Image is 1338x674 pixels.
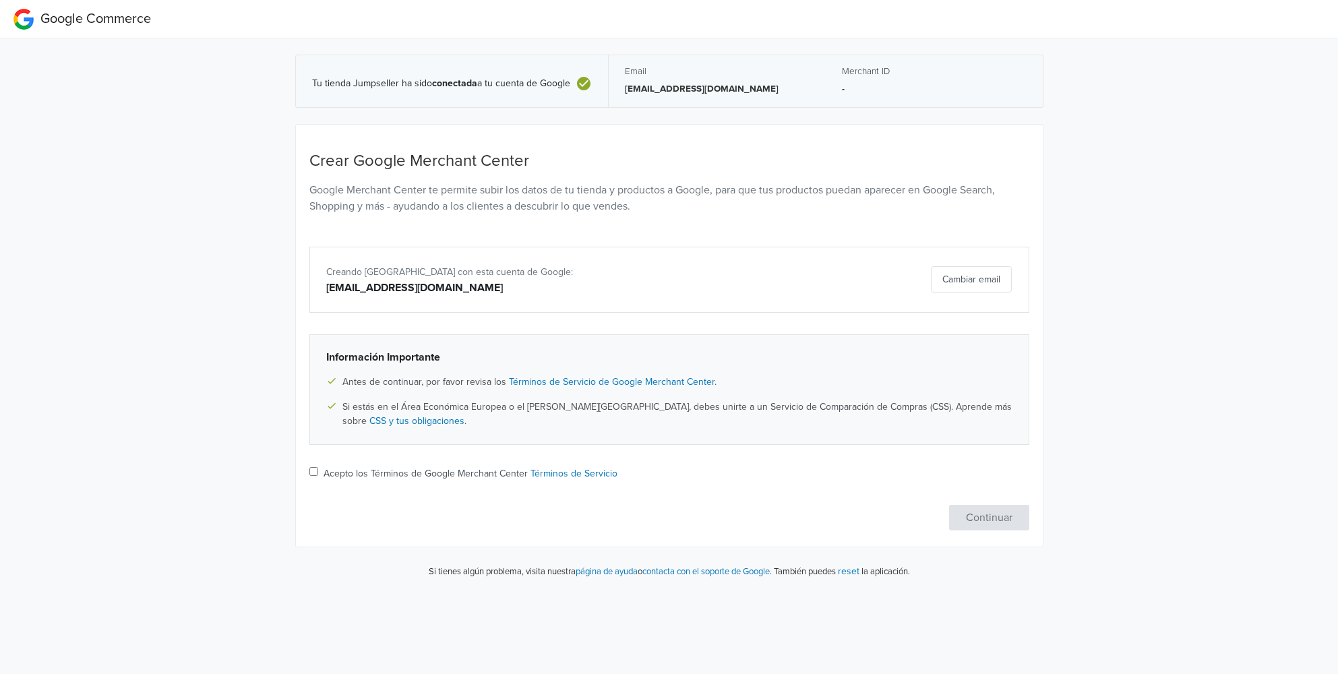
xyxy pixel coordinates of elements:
[842,66,1027,77] h5: Merchant ID
[326,266,573,278] span: Creando [GEOGRAPHIC_DATA] con esta cuenta de Google:
[625,82,810,96] p: [EMAIL_ADDRESS][DOMAIN_NAME]
[324,466,617,481] label: Acepto los Términos de Google Merchant Center
[326,351,1012,364] h6: Información Importante
[309,182,1029,214] p: Google Merchant Center te permite subir los datos de tu tienda y productos a Google, para que tus...
[530,468,617,479] a: Términos de Servicio
[326,280,777,296] div: [EMAIL_ADDRESS][DOMAIN_NAME]
[509,376,714,388] a: Términos de Servicio de Google Merchant Center
[931,266,1012,293] button: Cambiar email
[342,400,1012,428] span: Si estás en el Área Económica Europea o el [PERSON_NAME][GEOGRAPHIC_DATA], debes unirte a un Serv...
[642,566,770,577] a: contacta con el soporte de Google
[625,66,810,77] h5: Email
[309,152,1029,171] h4: Crear Google Merchant Center
[369,415,464,427] a: CSS y tus obligaciones
[429,565,772,579] p: Si tienes algún problema, visita nuestra o .
[432,78,477,89] b: conectada
[838,563,859,579] button: reset
[772,563,910,579] p: También puedes la aplicación.
[40,11,151,27] span: Google Commerce
[842,82,1027,96] p: -
[342,375,717,389] span: Antes de continuar, por favor revisa los .
[576,566,638,577] a: página de ayuda
[312,78,570,90] span: Tu tienda Jumpseller ha sido a tu cuenta de Google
